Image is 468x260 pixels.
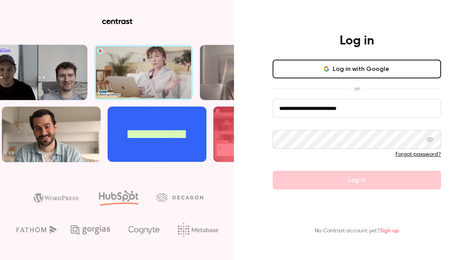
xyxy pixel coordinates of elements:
button: Log in with Google [273,60,441,78]
span: or [351,85,363,93]
h4: Log in [340,33,374,49]
a: Forgot password? [395,152,441,157]
p: No Contrast account yet? [315,227,399,235]
a: Sign up [380,228,399,233]
img: decagon [156,193,203,202]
